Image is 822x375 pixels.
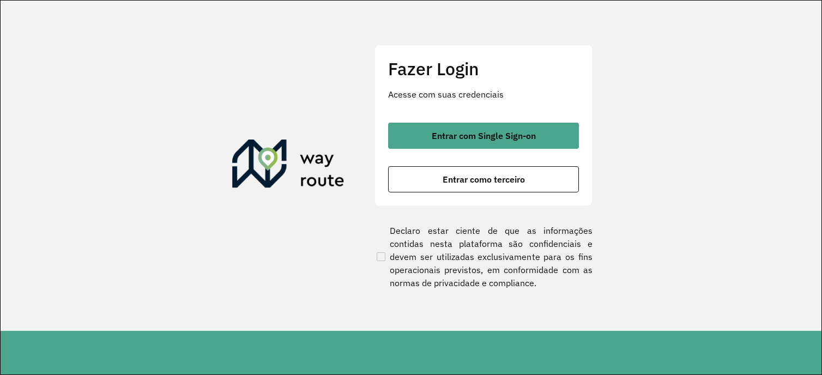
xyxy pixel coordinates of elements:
button: button [388,166,579,192]
label: Declaro estar ciente de que as informações contidas nesta plataforma são confidenciais e devem se... [374,224,593,289]
img: Roteirizador AmbevTech [232,140,344,192]
p: Acesse com suas credenciais [388,88,579,101]
h2: Fazer Login [388,58,579,79]
span: Entrar como terceiro [443,175,525,184]
span: Entrar com Single Sign-on [432,131,536,140]
button: button [388,123,579,149]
